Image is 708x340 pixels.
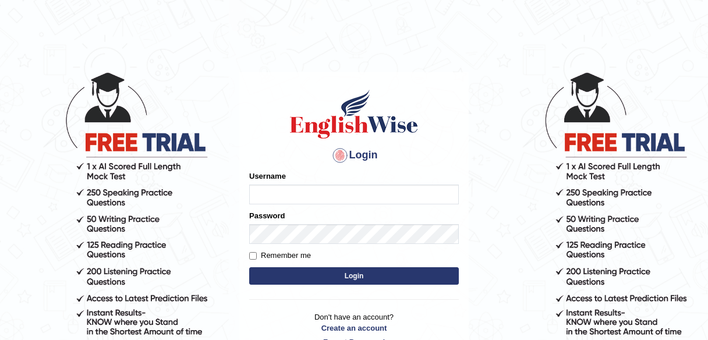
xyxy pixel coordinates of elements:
[288,88,420,140] img: Logo of English Wise sign in for intelligent practice with AI
[249,171,286,182] label: Username
[249,267,459,285] button: Login
[249,210,285,221] label: Password
[249,252,257,260] input: Remember me
[249,323,459,334] a: Create an account
[249,146,459,165] h4: Login
[249,250,311,261] label: Remember me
